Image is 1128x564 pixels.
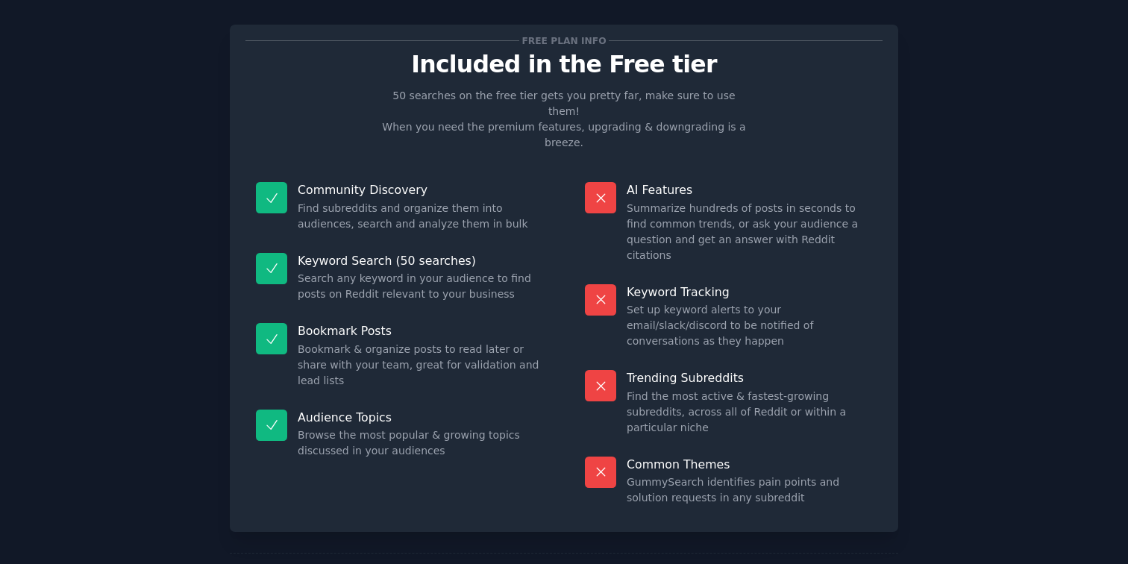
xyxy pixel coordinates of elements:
dd: Summarize hundreds of posts in seconds to find common trends, or ask your audience a question and... [627,201,872,263]
dd: Find subreddits and organize them into audiences, search and analyze them in bulk [298,201,543,232]
dd: Set up keyword alerts to your email/slack/discord to be notified of conversations as they happen [627,302,872,349]
p: 50 searches on the free tier gets you pretty far, make sure to use them! When you need the premiu... [376,88,752,151]
p: Bookmark Posts [298,323,543,339]
p: Common Themes [627,457,872,472]
dd: Browse the most popular & growing topics discussed in your audiences [298,427,543,459]
p: Keyword Tracking [627,284,872,300]
p: Included in the Free tier [245,51,883,78]
p: Keyword Search (50 searches) [298,253,543,269]
p: AI Features [627,182,872,198]
dd: GummySearch identifies pain points and solution requests in any subreddit [627,474,872,506]
p: Trending Subreddits [627,370,872,386]
dd: Bookmark & organize posts to read later or share with your team, great for validation and lead lists [298,342,543,389]
dd: Search any keyword in your audience to find posts on Reddit relevant to your business [298,271,543,302]
p: Community Discovery [298,182,543,198]
dd: Find the most active & fastest-growing subreddits, across all of Reddit or within a particular niche [627,389,872,436]
p: Audience Topics [298,410,543,425]
span: Free plan info [519,33,609,48]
